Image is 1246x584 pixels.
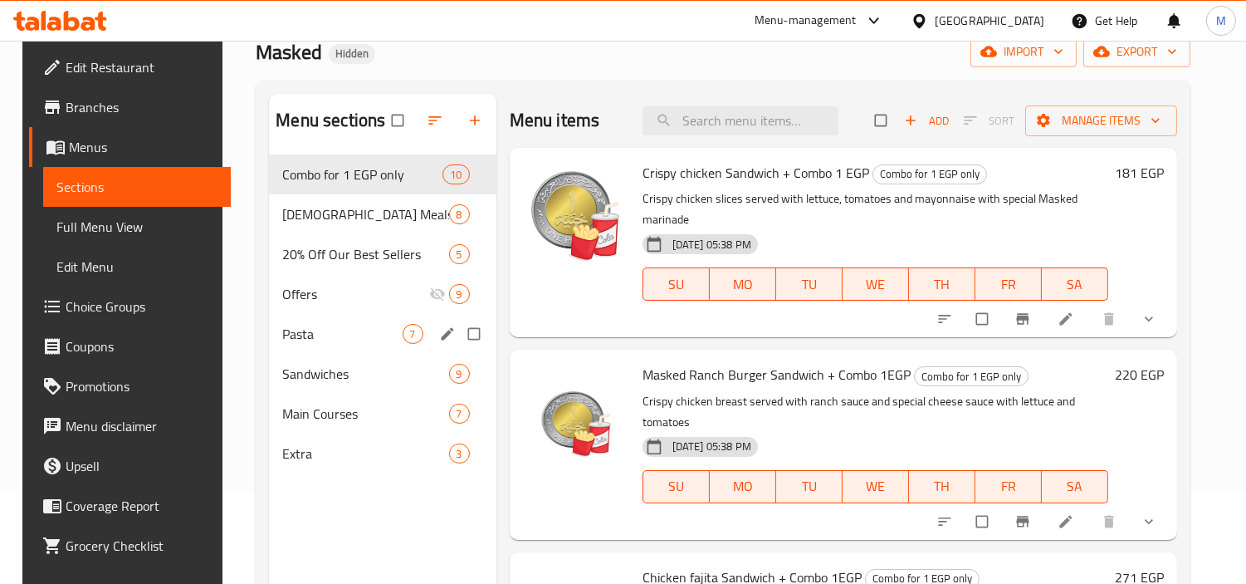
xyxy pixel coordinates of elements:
button: TH [909,267,975,301]
h2: Menu sections [276,108,385,133]
span: TH [916,272,969,297]
button: TU [776,267,843,301]
button: TU [776,470,843,503]
p: Crispy chicken breast served with ranch sauce and special cheese sauce with lettuce and tomatoes [643,391,1108,433]
span: Menu disclaimer [66,416,217,436]
span: Select section first [953,108,1025,134]
span: Combo for 1 EGP only [282,164,442,184]
button: SU [643,470,710,503]
svg: Inactive section [429,286,446,302]
button: TH [909,470,975,503]
div: Main Courses7 [269,394,496,434]
button: MO [710,470,776,503]
a: Edit Restaurant [29,47,231,87]
img: Crispy chicken Sandwich + Combo 1 EGP [523,161,629,267]
span: Add item [900,108,953,134]
span: Coverage Report [66,496,217,516]
div: [DEMOGRAPHIC_DATA] Meals8 [269,194,496,234]
div: Offers9 [269,274,496,314]
div: Combo for 1 EGP only [914,366,1029,386]
button: delete [1091,301,1131,337]
button: show more [1131,301,1170,337]
span: Upsell [66,456,217,476]
div: Combo for 1 EGP only10 [269,155,496,194]
button: SU [643,267,710,301]
img: Masked Ranch Burger Sandwich + Combo 1EGP [523,363,629,469]
button: Add section [457,102,496,139]
div: Menu-management [755,11,857,31]
a: Menus [29,127,231,167]
span: Crispy chicken Sandwich + Combo 1 EGP [643,160,869,185]
span: Choice Groups [66,297,217,317]
button: Manage items [1025,106,1177,136]
span: TH [916,474,969,498]
span: Coupons [66,336,217,356]
span: SU [650,272,703,297]
a: Edit Menu [43,247,231,287]
nav: Menu sections [269,148,496,480]
span: Select to update [966,506,1001,537]
span: import [984,42,1063,62]
span: FR [982,474,1035,498]
span: Main Courses [282,404,448,424]
button: WE [843,470,909,503]
span: SA [1048,272,1102,297]
span: 9 [450,366,469,382]
span: Sections [56,177,217,197]
span: [DATE] 05:38 PM [666,439,758,454]
div: Sandwiches9 [269,354,496,394]
span: 7 [403,326,423,342]
svg: Show Choices [1141,311,1157,327]
span: MO [716,474,770,498]
span: TU [783,272,836,297]
span: Sandwiches [282,364,448,384]
span: SA [1048,474,1102,498]
button: FR [975,267,1042,301]
span: 8 [450,207,469,223]
span: M [1216,12,1226,30]
span: Combo for 1 EGP only [915,367,1028,386]
a: Sections [43,167,231,207]
button: Add [900,108,953,134]
span: 10 [443,167,468,183]
a: Upsell [29,446,231,486]
div: Extra [282,444,448,464]
span: Masked [256,33,322,71]
span: WE [849,474,902,498]
a: Grocery Checklist [29,526,231,566]
button: FR [975,470,1042,503]
a: Choice Groups [29,287,231,326]
span: [DATE] 05:38 PM [666,237,758,253]
span: Add [904,111,949,130]
span: FR [982,272,1035,297]
button: sort-choices [926,301,966,337]
a: Edit menu item [1058,513,1077,530]
span: MO [716,272,770,297]
svg: Show Choices [1141,513,1157,530]
span: Masked Ranch Burger Sandwich + Combo 1EGP [643,362,911,387]
span: SU [650,474,703,498]
h2: Menu items [510,108,600,133]
div: items [449,444,470,464]
span: export [1097,42,1177,62]
input: search [643,106,838,135]
span: Full Menu View [56,217,217,237]
div: Hidden [329,44,375,64]
button: MO [710,267,776,301]
a: Promotions [29,366,231,406]
button: sort-choices [926,503,966,540]
div: Pasta7edit [269,314,496,354]
div: Iftar Meals [282,204,448,224]
button: SA [1042,470,1108,503]
span: Manage items [1038,110,1164,131]
span: Edit Menu [56,257,217,277]
h6: 181 EGP [1115,161,1164,184]
span: Edit Restaurant [66,57,217,77]
span: 20% Off Our Best Sellers [282,244,448,264]
a: Menu disclaimer [29,406,231,446]
span: Menus [69,137,217,157]
span: Select section [865,105,900,136]
button: export [1083,37,1190,67]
